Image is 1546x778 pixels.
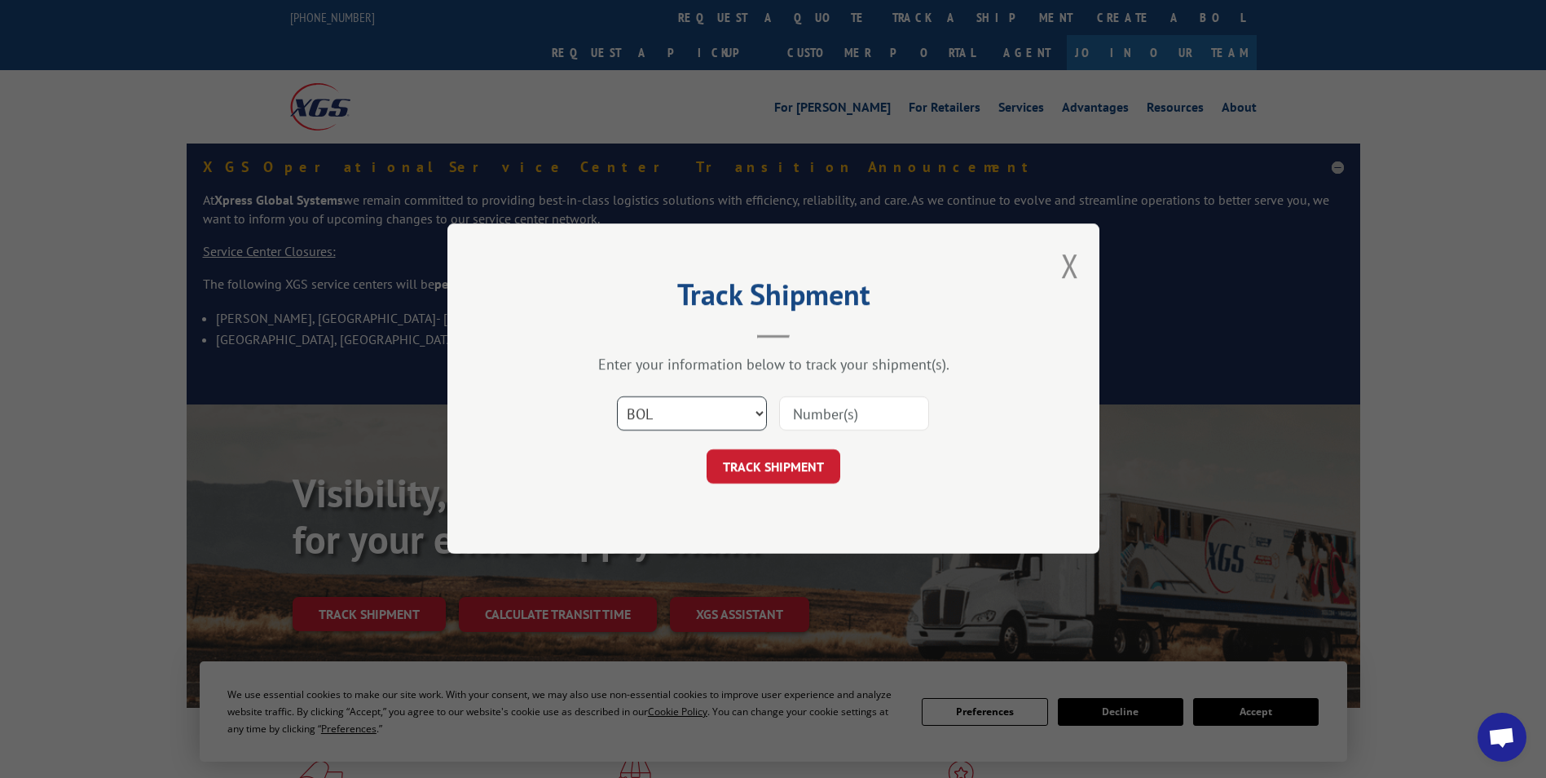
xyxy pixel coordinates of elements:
h2: Track Shipment [529,283,1018,314]
input: Number(s) [779,397,929,431]
div: Enter your information below to track your shipment(s). [529,356,1018,374]
button: Close modal [1061,244,1079,287]
button: TRACK SHIPMENT [707,450,840,484]
a: Open chat [1478,713,1526,762]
